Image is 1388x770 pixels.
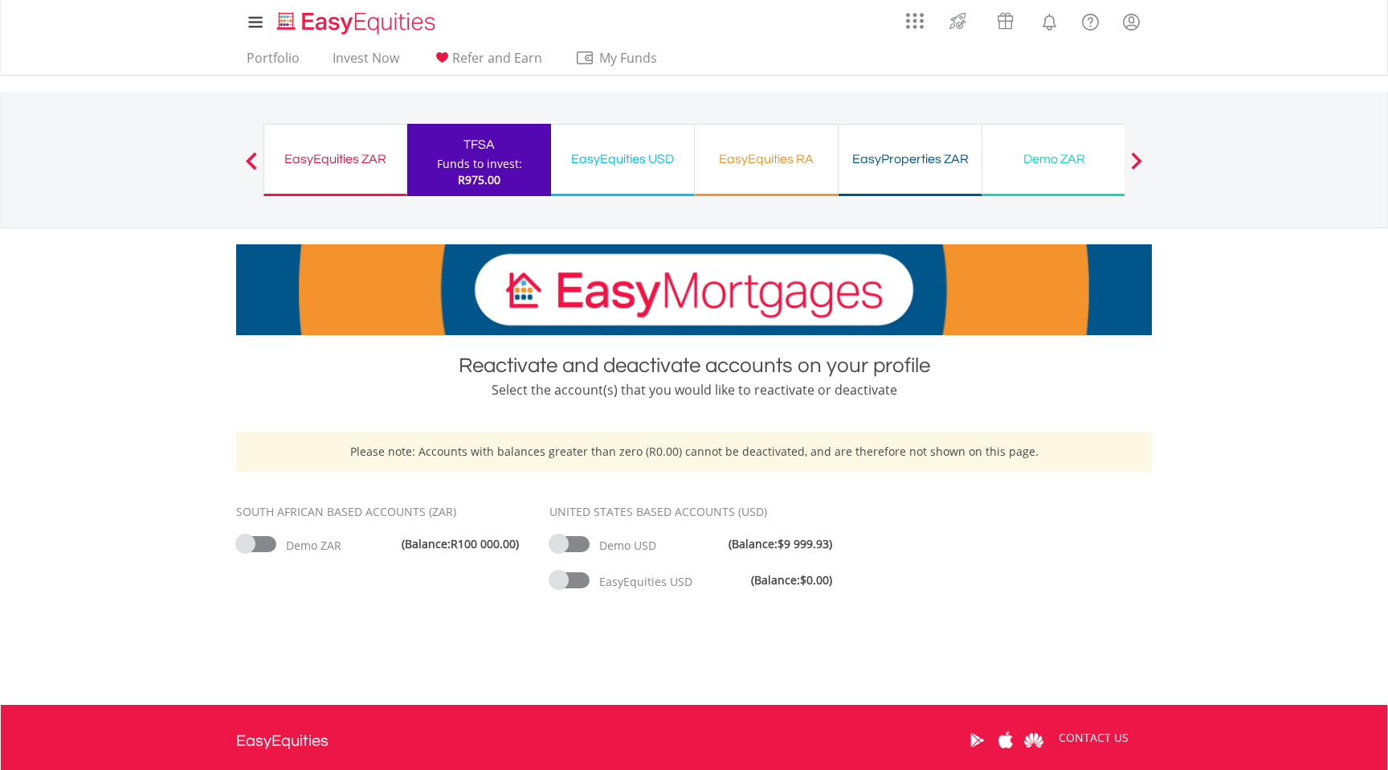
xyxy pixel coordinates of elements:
[549,504,839,520] div: UNITED STATES BASED ACCOUNTS (USD)
[992,8,1019,34] img: vouchers-v2.svg
[240,50,306,75] a: Portfolio
[896,4,934,30] a: AppsGrid
[751,572,832,588] span: (Balance: )
[575,47,680,68] span: My Funds
[906,12,924,30] img: grid-menu-icon.svg
[945,8,971,34] img: thrive-v2.svg
[451,536,516,551] span: R100 000.00
[426,50,549,75] a: Refer and Earn
[800,572,829,588] span: $0.00
[778,536,829,551] span: $9 999.93
[729,536,832,552] span: (Balance: )
[704,148,828,170] div: EasyEquities RA
[982,4,1029,34] a: Vouchers
[236,351,1152,380] div: Reactivate and deactivate accounts on your profile
[599,538,656,553] span: Demo USD
[1029,4,1070,36] a: Notifications
[599,574,692,589] span: EasyEquities USD
[437,156,522,172] div: Funds to invest:
[236,380,1152,399] div: Select the account(s) that you would like to reactivate or deactivate
[274,10,442,36] img: EasyEquities_Logo.png
[991,715,1019,765] a: Apple
[452,49,542,67] span: Refer and Earn
[963,715,991,765] a: Google Play
[417,133,541,156] div: TFSA
[236,504,525,520] div: SOUTH AFRICAN BASED ACCOUNTS (ZAR)
[1070,4,1111,36] a: FAQ's and Support
[235,160,267,176] button: Previous
[326,50,406,75] a: Invest Now
[402,536,519,552] span: (Balance: )
[286,538,341,553] span: Demo ZAR
[271,4,442,36] a: Home page
[236,432,1152,472] div: Please note: Accounts with balances greater than zero (R0.00) cannot be deactivated, and are ther...
[1121,160,1153,176] button: Next
[1111,4,1152,39] a: My Profile
[1047,715,1140,760] a: CONTACT US
[848,148,972,170] div: EasyProperties ZAR
[992,148,1116,170] div: Demo ZAR
[274,148,397,170] div: EasyEquities ZAR
[236,244,1152,335] img: EasyMortage Promotion Banner
[561,148,684,170] div: EasyEquities USD
[458,172,500,187] span: R975.00
[1019,715,1047,765] a: Huawei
